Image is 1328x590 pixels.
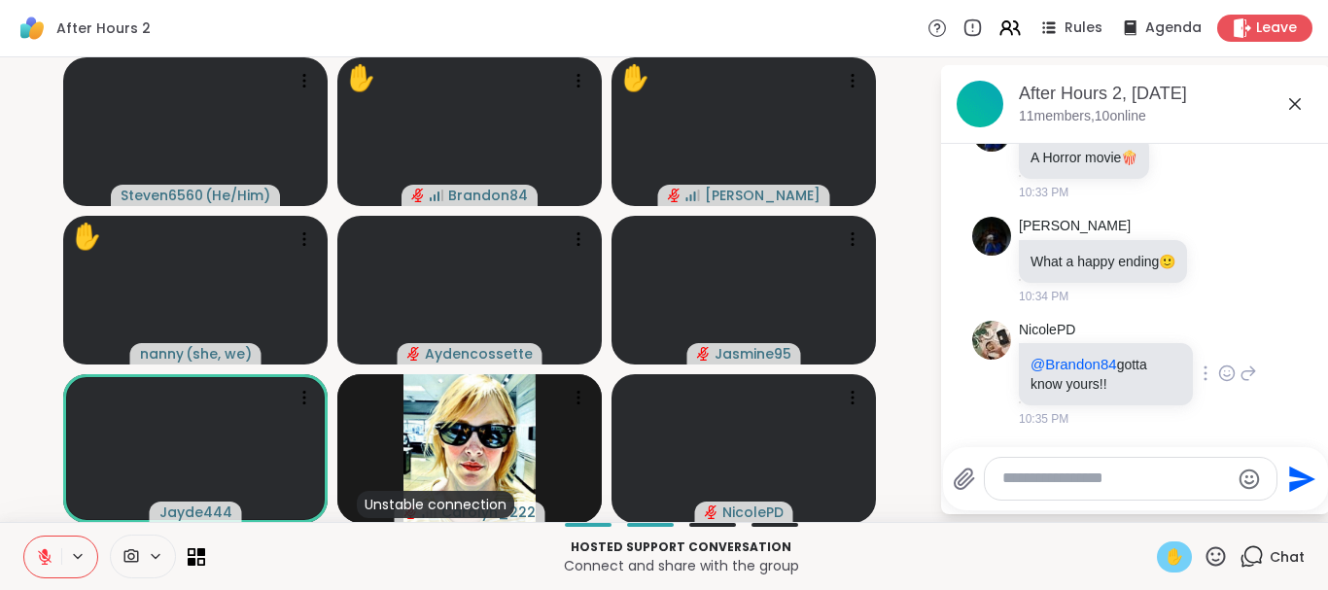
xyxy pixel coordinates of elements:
[1256,18,1297,38] span: Leave
[205,186,270,205] span: ( He/Him )
[425,344,533,364] span: Aydencossette
[1238,468,1261,491] button: Emoji picker
[1065,18,1102,38] span: Rules
[448,186,528,205] span: Brandon84
[722,503,784,522] span: NicolePD
[403,374,536,523] img: Carolyn_222
[705,505,718,519] span: audio-muted
[1121,150,1137,165] span: 🍿
[1277,457,1321,501] button: Send
[1270,547,1305,567] span: Chat
[1145,18,1202,38] span: Agenda
[357,491,514,518] div: Unstable connection
[1019,288,1068,305] span: 10:34 PM
[16,12,49,45] img: ShareWell Logomark
[56,18,151,38] span: After Hours 2
[1031,355,1181,394] p: gotta know yours!!
[715,344,791,364] span: Jasmine95
[1002,469,1229,489] textarea: Type your message
[217,538,1145,556] p: Hosted support conversation
[186,344,252,364] span: ( she, we )
[1031,356,1117,372] span: @Brandon84
[217,556,1145,575] p: Connect and share with the group
[159,503,232,522] span: Jayde444
[1019,82,1314,106] div: After Hours 2, [DATE]
[619,59,650,97] div: ✋
[697,347,711,361] span: audio-muted
[972,321,1011,360] img: https://sharewell-space-live.sfo3.digitaloceanspaces.com/user-generated/ce4ae2cb-cc59-4db7-950b-0...
[957,81,1003,127] img: After Hours 2, Sep 14
[1159,254,1175,269] span: 🙂
[71,218,102,256] div: ✋
[1019,107,1146,126] p: 11 members, 10 online
[407,347,421,361] span: audio-muted
[1031,148,1137,167] p: A Horror movie
[411,189,425,202] span: audio-muted
[972,217,1011,256] img: https://sharewell-space-live.sfo3.digitaloceanspaces.com/user-generated/aa2d5c72-7b06-440e-bc8a-5...
[345,59,376,97] div: ✋
[668,189,681,202] span: audio-muted
[140,344,184,364] span: nanny
[1019,321,1075,340] a: NicolePD
[1019,410,1068,428] span: 10:35 PM
[121,186,203,205] span: Steven6560
[705,186,821,205] span: [PERSON_NAME]
[1019,184,1068,201] span: 10:33 PM
[1165,545,1184,569] span: ✋
[1019,217,1131,236] a: [PERSON_NAME]
[1031,252,1175,271] p: What a happy ending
